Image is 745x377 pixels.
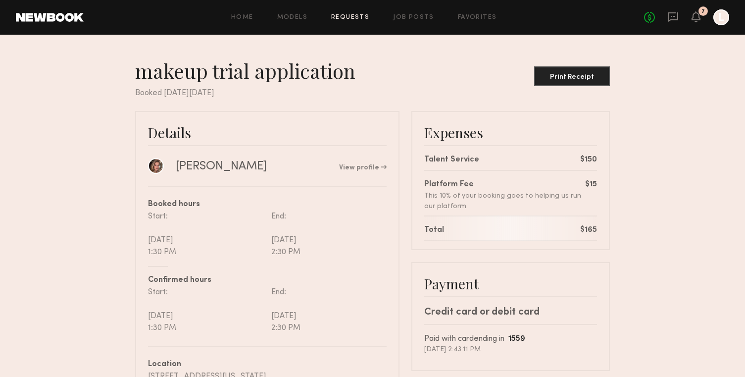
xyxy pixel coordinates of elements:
div: Print Receipt [538,74,606,81]
div: Location [148,359,387,371]
a: Models [277,14,307,21]
div: Talent Service [424,154,479,166]
button: Print Receipt [534,66,610,86]
b: 1559 [508,335,525,343]
div: Booked hours [148,199,387,211]
div: Credit card or debit card [424,305,597,320]
div: Booked [DATE][DATE] [135,87,610,99]
div: 7 [701,9,705,14]
div: Confirmed hours [148,274,387,286]
div: Details [148,124,387,141]
div: $165 [580,224,597,236]
div: Start: [DATE] 1:30 PM [148,211,267,258]
a: L [713,9,729,25]
div: $15 [585,179,597,191]
div: $150 [580,154,597,166]
div: Paid with card ending in [424,333,597,345]
div: End: [DATE] 2:30 PM [267,286,387,334]
div: makeup trial application [135,58,363,83]
div: Total [424,224,444,236]
a: Favorites [458,14,497,21]
div: [DATE] 2:43:11 PM [424,345,597,354]
div: Expenses [424,124,597,141]
div: Start: [DATE] 1:30 PM [148,286,267,334]
a: View profile [339,164,387,171]
div: Payment [424,275,597,292]
a: Home [231,14,253,21]
a: Requests [331,14,369,21]
div: Platform Fee [424,179,585,191]
a: Job Posts [393,14,434,21]
div: End: [DATE] 2:30 PM [267,211,387,258]
div: This 10% of your booking goes to helping us run our platform [424,191,585,212]
div: [PERSON_NAME] [176,159,267,174]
